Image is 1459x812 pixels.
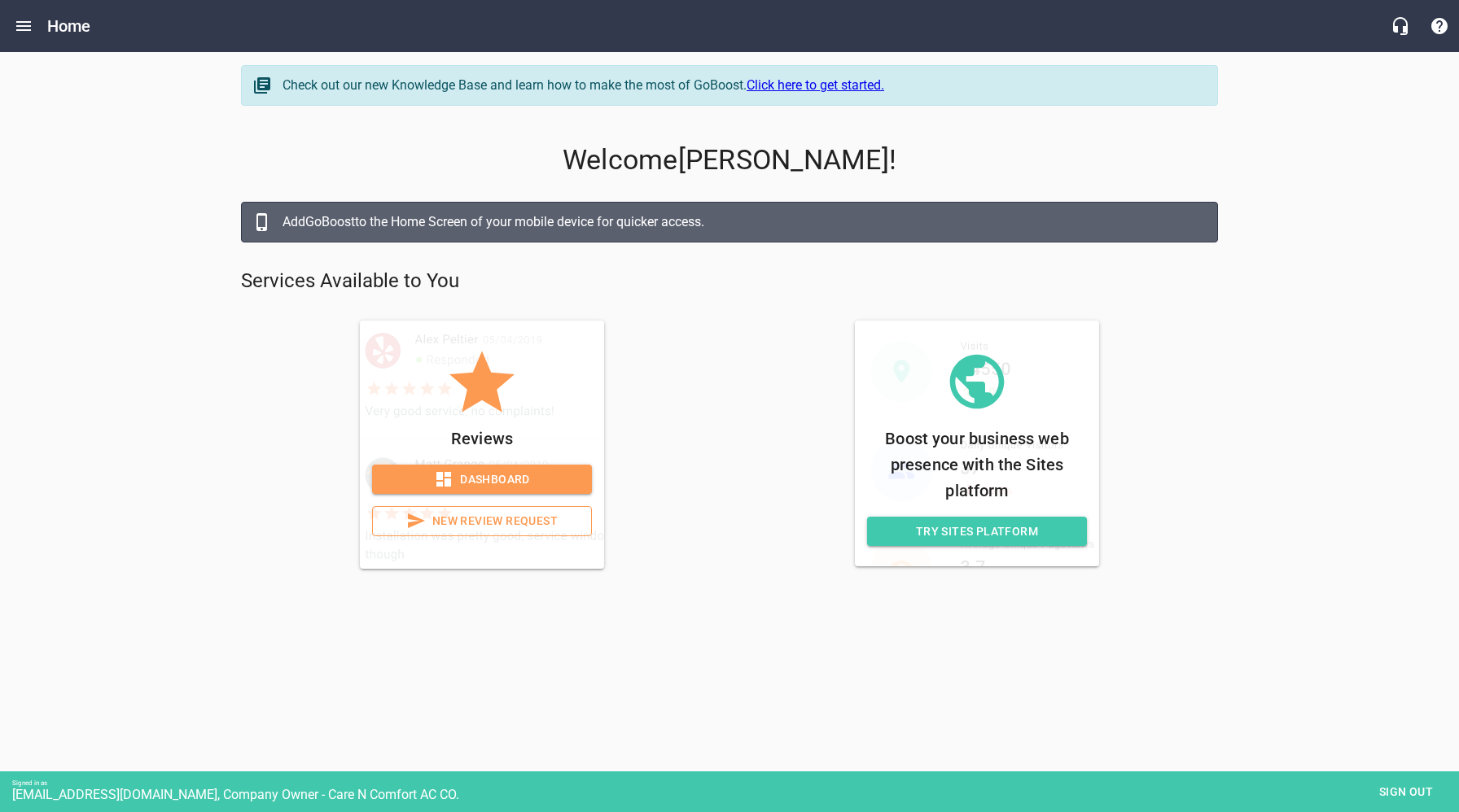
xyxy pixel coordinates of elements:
[241,268,1218,295] p: Services Available to You
[867,426,1087,504] p: Boost your business web presence with the Sites platform
[880,522,1074,542] span: Try Sites Platform
[386,511,578,531] span: New Review Request
[1381,7,1420,46] button: Live Chat
[385,469,579,490] span: Dashboard
[47,13,91,39] h6: Home
[1372,782,1440,802] span: Sign out
[283,212,1201,232] div: Add GoBoost to the Home Screen of your mobile device for quicker access.
[12,787,1459,802] div: [EMAIL_ADDRESS][DOMAIN_NAME], Company Owner - Care N Comfort AC CO.
[1420,7,1459,46] button: Support Portal
[1365,777,1447,807] button: Sign out
[372,465,592,495] a: Dashboard
[241,202,1218,242] a: AddGoBoostto the Home Screen of your mobile device for quicker access.
[372,506,592,536] a: New Review Request
[12,779,1459,787] div: Signed in as
[283,76,1201,95] div: Check out our new Knowledge Base and learn how to make the most of GoBoost.
[372,426,592,452] p: Reviews
[241,144,1218,177] p: Welcome [PERSON_NAME] !
[867,517,1087,547] a: Try Sites Platform
[4,7,43,46] button: Open drawer
[747,77,884,93] a: Click here to get started.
